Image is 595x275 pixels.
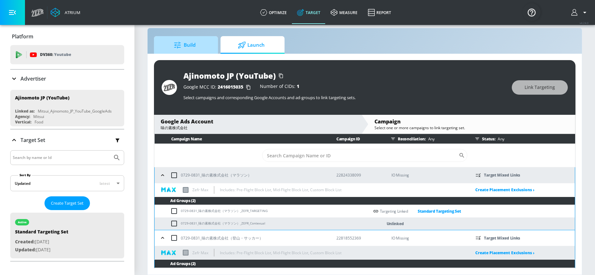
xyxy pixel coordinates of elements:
div: Campaign [374,118,569,125]
th: Ad Groups (2) [155,197,575,205]
div: Google MCC ID: [183,84,253,90]
p: Target Mixed Links [484,234,520,242]
div: Search CID Name or Number [262,149,467,162]
a: optimize [255,1,292,24]
p: IO Missing [391,171,465,179]
div: Updated [15,181,30,186]
span: v 4.24.0 [580,21,589,25]
a: Create Placement Exclusions › [475,250,535,255]
a: Report [363,1,396,24]
td: 0729-0831_味の素株式会社（マラソン）_ZEFR_TARGETING [155,205,369,217]
a: Target [292,1,326,24]
span: latest [100,181,110,186]
div: activeStandard Targeting SetCreated:[DATE]Updated:[DATE] [10,213,124,258]
span: Created: [15,239,35,245]
span: 2416015035 [218,84,243,90]
div: Ajinomoto JP (YouTube)Linked as:Mitsui_Ajinomoto_JP_YouTube_GoogleAdsAgency:MitsuiVertical:Food [10,90,124,126]
div: Select one or more campaigns to link targeting set. [374,125,569,130]
span: Create Target Set [51,200,84,207]
p: Target Mixed Links [484,171,520,179]
div: Platform [10,27,124,45]
th: Campaign Name [155,134,326,144]
input: Search by name or Id [13,153,110,162]
nav: list of Target Set [10,210,124,261]
td: 0729-0831_味の素株式会社（マラソン）_ZEFR_Contexual [155,217,369,230]
div: Google Ads Account [161,118,355,125]
span: Updated: [15,247,36,253]
p: Any [426,136,435,142]
span: Build [160,37,209,53]
a: Create Placement Exclusions › [475,187,535,192]
div: Mitsui_Ajinomoto_JP_YouTube_GoogleAds [38,108,112,114]
div: Number of CIDs: [260,84,299,90]
p: Zefr Max [192,249,208,256]
div: Mitsui [33,114,44,119]
p: Select campaigns and corresponding Google Accounts and ad-groups to link targeting sets. [183,95,505,100]
p: 0729-0831_味の素株式会社（マラソン） [181,172,252,178]
p: Advertiser [20,75,46,82]
span: 1 [297,83,299,89]
div: Linked as: [15,108,35,114]
button: Open Resource Center [523,3,541,21]
a: Standard Targeting Set [408,208,461,215]
p: Includes: Pre-Flight Block List, Mid-Flight Block List, Custom Block List [220,249,342,256]
p: Zefr Max [192,186,208,193]
label: Sort By [18,173,32,177]
div: Ajinomoto JP (YouTube) [15,95,69,101]
div: Google Ads Account味の素株式会社 [154,115,361,134]
div: Standard Targeting Set [15,229,68,238]
div: Vertical: [15,119,31,125]
p: Youtube [54,51,71,58]
div: Ajinomoto JP (YouTube) [183,70,276,81]
button: Create Target Set [44,196,90,210]
p: 22818552369 [336,235,381,241]
div: Agency: [15,114,30,119]
p: IO Missing [391,234,465,242]
p: [DATE] [15,246,68,254]
div: Status: [472,134,575,144]
div: Food [35,119,43,125]
div: Target Set [10,150,124,261]
p: DV360: [40,51,71,58]
a: Atrium [51,8,80,17]
p: Unlinked [387,220,404,227]
p: Any [495,136,504,142]
p: 22824338099 [336,172,381,178]
div: Advertiser [10,70,124,88]
div: Reconciliation: [388,134,465,144]
div: active [18,221,27,224]
div: Atrium [62,10,80,15]
p: [DATE] [15,238,68,246]
span: Launch [227,37,276,53]
div: DV360: Youtube [10,45,124,64]
a: measure [326,1,363,24]
p: Includes: Pre-Flight Block List, Mid-Flight Block List, Custom Block List [220,186,342,193]
p: Target Set [20,137,45,144]
div: Target Set [10,130,124,151]
div: 味の素株式会社 [161,125,355,131]
th: Ad Groups (2) [155,260,575,268]
input: Search Campaign Name or ID [262,149,459,162]
p: 0729-0831_味の素株式会社（登山・サッカー） [181,235,263,241]
p: Platform [12,33,33,40]
div: Targeting Linked [380,208,461,215]
th: Campaign ID [326,134,381,144]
